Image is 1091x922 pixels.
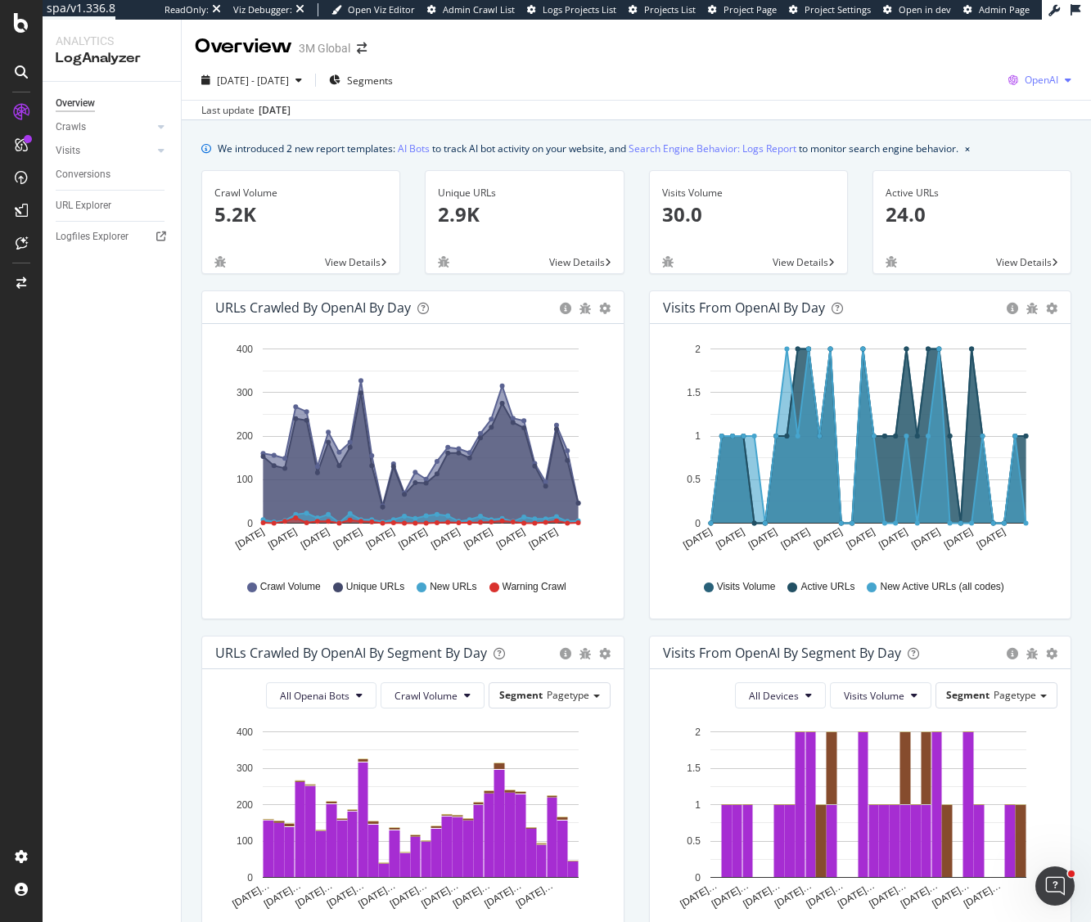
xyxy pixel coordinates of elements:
[599,303,611,314] div: gear
[438,256,449,268] div: bug
[527,526,560,551] text: [DATE]
[215,299,411,316] div: URLs Crawled by OpenAI by day
[695,430,701,442] text: 1
[1007,648,1018,659] div: circle-info
[233,3,292,16] div: Viz Debugger:
[346,580,404,594] span: Unique URLs
[662,186,835,200] div: Visits Volume
[247,518,253,529] text: 0
[299,526,331,551] text: [DATE]
[56,228,169,245] a: Logfiles Explorer
[299,40,350,56] div: 3M Global
[56,166,110,183] div: Conversions
[214,256,226,268] div: bug
[217,74,289,88] span: [DATE] - [DATE]
[165,3,209,16] div: ReadOnly:
[381,682,485,708] button: Crawl Volume
[438,200,611,228] p: 2.9K
[695,518,701,529] text: 0
[237,835,253,847] text: 100
[214,186,387,200] div: Crawl Volume
[963,3,1030,16] a: Admin Page
[1026,303,1038,314] div: bug
[331,526,364,551] text: [DATE]
[805,3,871,16] span: Project Settings
[1025,73,1058,87] span: OpenAI
[687,387,701,398] text: 1.5
[364,526,397,551] text: [DATE]
[56,95,169,112] a: Overview
[348,3,415,16] span: Open Viz Editor
[259,103,291,118] div: [DATE]
[266,682,376,708] button: All Openai Bots
[886,256,897,268] div: bug
[877,526,909,551] text: [DATE]
[830,682,931,708] button: Visits Volume
[1046,648,1057,659] div: gear
[687,835,701,847] text: 0.5
[1007,303,1018,314] div: circle-info
[599,648,611,659] div: gear
[56,142,80,160] div: Visits
[773,255,828,269] span: View Details
[996,255,1052,269] span: View Details
[714,526,746,551] text: [DATE]
[494,526,527,551] text: [DATE]
[214,200,387,228] p: 5.2K
[438,186,611,200] div: Unique URLs
[681,526,714,551] text: [DATE]
[663,337,1058,564] svg: A chart.
[233,526,266,551] text: [DATE]
[746,526,779,551] text: [DATE]
[237,726,253,738] text: 400
[909,526,942,551] text: [DATE]
[789,3,871,16] a: Project Settings
[215,645,487,661] div: URLs Crawled by OpenAI By Segment By Day
[579,303,591,314] div: bug
[237,430,253,442] text: 200
[527,3,616,16] a: Logs Projects List
[695,799,701,811] text: 1
[325,255,381,269] span: View Details
[195,33,292,61] div: Overview
[1026,648,1038,659] div: bug
[56,33,168,49] div: Analytics
[543,3,616,16] span: Logs Projects List
[56,49,168,68] div: LogAnalyzer
[237,344,253,355] text: 400
[430,580,476,594] span: New URLs
[663,722,1058,911] svg: A chart.
[735,682,826,708] button: All Devices
[1002,67,1078,93] button: OpenAI
[942,526,975,551] text: [DATE]
[974,526,1007,551] text: [DATE]
[215,722,611,911] svg: A chart.
[398,140,430,157] a: AI Bots
[886,200,1058,228] p: 24.0
[215,337,611,564] div: A chart.
[237,799,253,811] text: 200
[266,526,299,551] text: [DATE]
[357,43,367,54] div: arrow-right-arrow-left
[56,119,153,136] a: Crawls
[844,526,877,551] text: [DATE]
[886,186,1058,200] div: Active URLs
[195,67,309,93] button: [DATE] - [DATE]
[503,580,566,594] span: Warning Crawl
[237,387,253,398] text: 300
[724,3,777,16] span: Project Page
[397,526,430,551] text: [DATE]
[247,872,253,884] text: 0
[880,580,1003,594] span: New Active URLs (all codes)
[347,74,393,88] span: Segments
[547,688,589,702] span: Pagetype
[56,166,169,183] a: Conversions
[549,255,605,269] span: View Details
[499,688,543,702] span: Segment
[717,580,776,594] span: Visits Volume
[899,3,951,16] span: Open in dev
[394,689,458,703] span: Crawl Volume
[331,3,415,16] a: Open Viz Editor
[429,526,462,551] text: [DATE]
[280,689,349,703] span: All Openai Bots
